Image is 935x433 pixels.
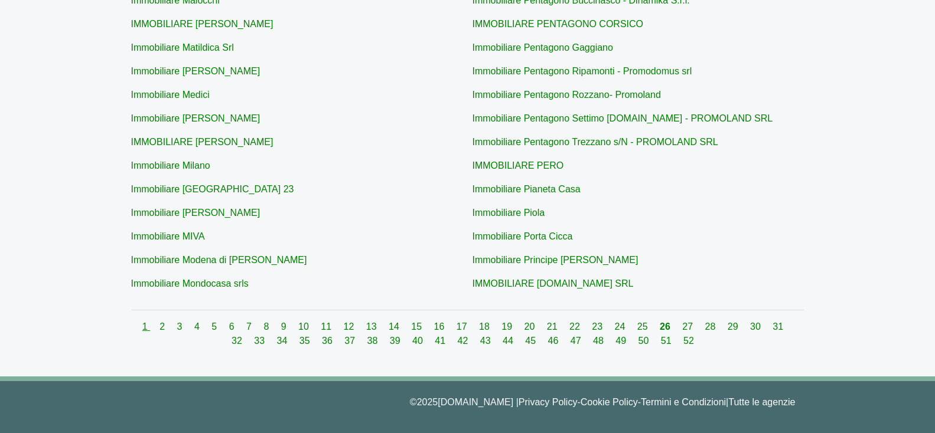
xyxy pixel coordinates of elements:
[473,90,661,100] a: Immobiliare Pentagono Rozzano- Promoland
[750,322,763,332] a: 30
[581,397,638,407] a: Cookie Policy
[389,322,402,332] a: 14
[299,336,312,346] a: 35
[411,322,424,332] a: 15
[473,278,634,288] a: IMMOBILIARE [DOMAIN_NAME] SRL
[131,184,294,194] a: Immobiliare [GEOGRAPHIC_DATA] 23
[458,336,471,346] a: 42
[131,278,249,288] a: Immobiliare Mondocasa srls
[457,322,470,332] a: 17
[254,336,267,346] a: 33
[503,336,516,346] a: 44
[473,19,644,29] a: IMMOBILIARE PENTAGONO CORSICO
[473,231,573,241] a: Immobiliare Porta Cicca
[131,160,210,170] a: Immobiliare Milano
[131,113,260,123] a: Immobiliare [PERSON_NAME]
[131,42,234,53] a: Immobiliare Matildica Srl
[773,322,783,332] a: 31
[263,322,271,332] a: 8
[321,322,334,332] a: 11
[211,322,219,332] a: 5
[473,208,545,218] a: Immobiliare Piola
[277,336,290,346] a: 34
[131,66,260,76] a: Immobiliare [PERSON_NAME]
[548,336,561,346] a: 46
[660,322,673,332] a: 26
[131,19,273,29] a: IMMOBILIARE [PERSON_NAME]
[480,336,493,346] a: 43
[637,322,650,332] a: 25
[547,322,560,332] a: 21
[322,336,335,346] a: 36
[473,184,581,194] a: Immobiliare Pianeta Casa
[615,336,628,346] a: 49
[232,336,245,346] a: 32
[473,42,613,53] a: Immobiliare Pentagono Gaggiano
[131,137,273,147] a: IMMOBILIARE [PERSON_NAME]
[479,322,492,332] a: 18
[131,208,260,218] a: Immobiliare [PERSON_NAME]
[298,322,311,332] a: 10
[501,322,514,332] a: 19
[473,255,638,265] a: Immobiliare Principe [PERSON_NAME]
[473,113,773,123] a: Immobiliare Pentagono Settimo [DOMAIN_NAME] - PROMOLAND SRL
[683,336,694,346] a: 52
[641,397,726,407] a: Termini e Condizioni
[682,322,695,332] a: 27
[159,322,167,332] a: 2
[412,336,425,346] a: 40
[177,322,185,332] a: 3
[473,66,692,76] a: Immobiliare Pentagono Ripamonti - Promodomus srl
[194,322,202,332] a: 4
[131,90,210,100] a: Immobiliare Medici
[140,395,796,409] p: © 2025 [DOMAIN_NAME] | - - |
[728,322,741,332] a: 29
[473,160,564,170] a: IMMOBILIARE PERO
[728,397,795,407] a: Tutte le agenzie
[435,336,448,346] a: 41
[524,322,537,332] a: 20
[615,322,628,332] a: 24
[246,322,254,332] a: 7
[367,336,380,346] a: 38
[473,137,718,147] a: Immobiliare Pentagono Trezzano s/N - PROMOLAND SRL
[344,336,357,346] a: 37
[705,322,718,332] a: 28
[661,336,674,346] a: 51
[229,322,237,332] a: 6
[519,397,578,407] a: Privacy Policy
[142,322,150,332] a: 1
[638,336,651,346] a: 50
[366,322,379,332] a: 13
[593,336,606,346] a: 48
[390,336,403,346] a: 39
[571,336,584,346] a: 47
[525,336,538,346] a: 45
[434,322,447,332] a: 16
[344,322,357,332] a: 12
[131,255,307,265] a: Immobiliare Modena di [PERSON_NAME]
[569,322,582,332] a: 22
[592,322,605,332] a: 23
[131,231,205,241] a: Immobiliare MIVA
[281,322,289,332] a: 9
